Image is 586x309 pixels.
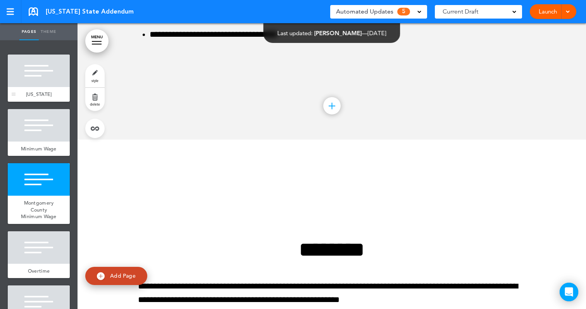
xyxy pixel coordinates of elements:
span: Last updated: [277,29,313,37]
span: style [91,78,98,83]
a: Pages [19,23,39,40]
span: [US_STATE] [26,91,52,97]
a: Launch [536,4,560,19]
span: Current Draft [443,6,478,17]
span: [US_STATE] State Addendum [46,7,134,16]
a: Add Page [85,267,147,285]
a: Montgomery County Minimum Wage [8,196,70,224]
div: — [277,30,386,36]
a: Minimum Wage [8,142,70,156]
span: Automated Updates [336,6,393,17]
a: delete [85,88,105,111]
span: Minimum Wage [21,145,57,152]
span: [DATE] [368,29,386,37]
span: Overtime [28,268,50,274]
a: Theme [39,23,58,40]
a: [US_STATE] [8,87,70,102]
img: add.svg [97,272,105,280]
span: [PERSON_NAME] [314,29,362,37]
a: style [85,64,105,87]
div: Open Intercom Messenger [560,283,578,301]
span: Montgomery County Minimum Wage [21,200,57,220]
span: delete [90,102,100,106]
span: Add Page [110,272,136,279]
a: Overtime [8,264,70,278]
span: 5 [397,8,410,15]
a: MENU [85,29,109,53]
